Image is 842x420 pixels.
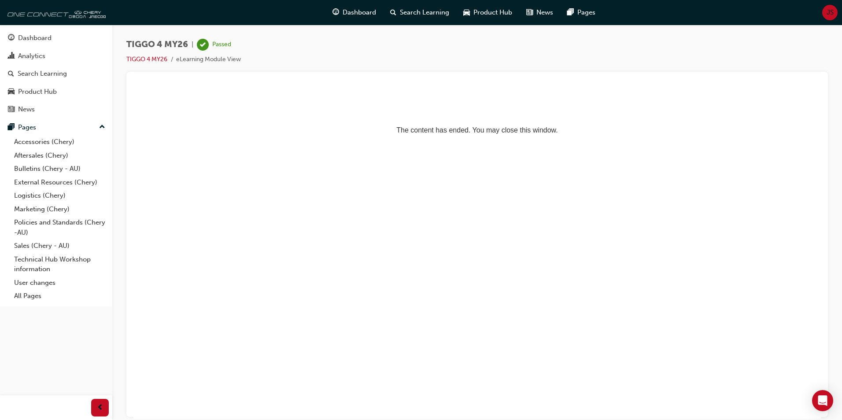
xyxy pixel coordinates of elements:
[11,162,109,176] a: Bulletins (Chery - AU)
[11,176,109,189] a: External Resources (Chery)
[18,33,52,43] div: Dashboard
[18,51,45,61] div: Analytics
[18,122,36,133] div: Pages
[18,104,35,114] div: News
[11,239,109,253] a: Sales (Chery - AU)
[332,7,339,18] span: guage-icon
[8,70,14,78] span: search-icon
[4,101,109,118] a: News
[8,124,15,132] span: pages-icon
[560,4,602,22] a: pages-iconPages
[343,7,376,18] span: Dashboard
[11,289,109,303] a: All Pages
[11,135,109,149] a: Accessories (Chery)
[126,40,188,50] span: TIGGO 4 MY26
[4,7,684,47] p: The content has ended. You may close this window.
[473,7,512,18] span: Product Hub
[11,149,109,162] a: Aftersales (Chery)
[536,7,553,18] span: News
[4,66,109,82] a: Search Learning
[176,55,241,65] li: eLearning Module View
[8,106,15,114] span: news-icon
[8,34,15,42] span: guage-icon
[400,7,449,18] span: Search Learning
[390,7,396,18] span: search-icon
[11,253,109,276] a: Technical Hub Workshop information
[4,28,109,119] button: DashboardAnalyticsSearch LearningProduct HubNews
[383,4,456,22] a: search-iconSearch Learning
[577,7,595,18] span: Pages
[526,7,533,18] span: news-icon
[4,4,106,21] img: oneconnect
[4,119,109,136] button: Pages
[8,88,15,96] span: car-icon
[212,41,231,49] div: Passed
[827,7,834,18] span: JS
[197,39,209,51] span: learningRecordVerb_PASS-icon
[463,7,470,18] span: car-icon
[4,30,109,46] a: Dashboard
[97,402,103,413] span: prev-icon
[11,216,109,239] a: Policies and Standards (Chery -AU)
[812,390,833,411] div: Open Intercom Messenger
[11,203,109,216] a: Marketing (Chery)
[822,5,838,20] button: JS
[325,4,383,22] a: guage-iconDashboard
[11,276,109,290] a: User changes
[192,40,193,50] span: |
[8,52,15,60] span: chart-icon
[126,55,167,63] a: TIGGO 4 MY26
[567,7,574,18] span: pages-icon
[456,4,519,22] a: car-iconProduct Hub
[18,69,67,79] div: Search Learning
[519,4,560,22] a: news-iconNews
[11,189,109,203] a: Logistics (Chery)
[4,48,109,64] a: Analytics
[4,84,109,100] a: Product Hub
[18,87,57,97] div: Product Hub
[99,122,105,133] span: up-icon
